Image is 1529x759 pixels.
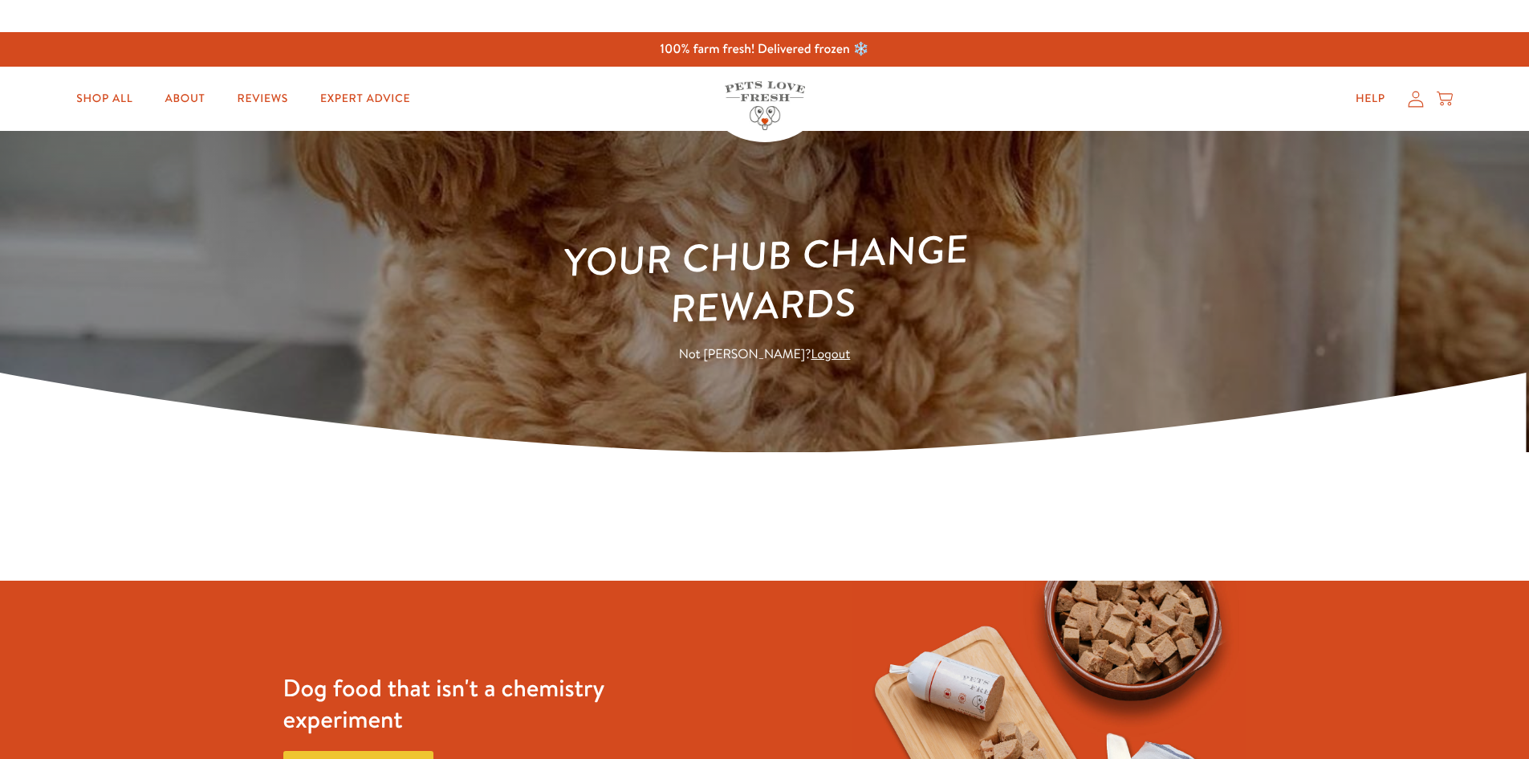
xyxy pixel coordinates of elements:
h3: Dog food that isn't a chemistry experiment [283,672,677,735]
img: Pets Love Fresh [725,81,805,130]
a: Help [1343,83,1398,115]
a: Shop All [63,83,145,115]
a: Logout [811,345,850,363]
p: Not [PERSON_NAME]? [534,344,996,365]
a: About [152,83,218,115]
a: Expert Advice [307,83,423,115]
h1: Your Chub Change Rewards [531,222,998,339]
a: Reviews [225,83,301,115]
